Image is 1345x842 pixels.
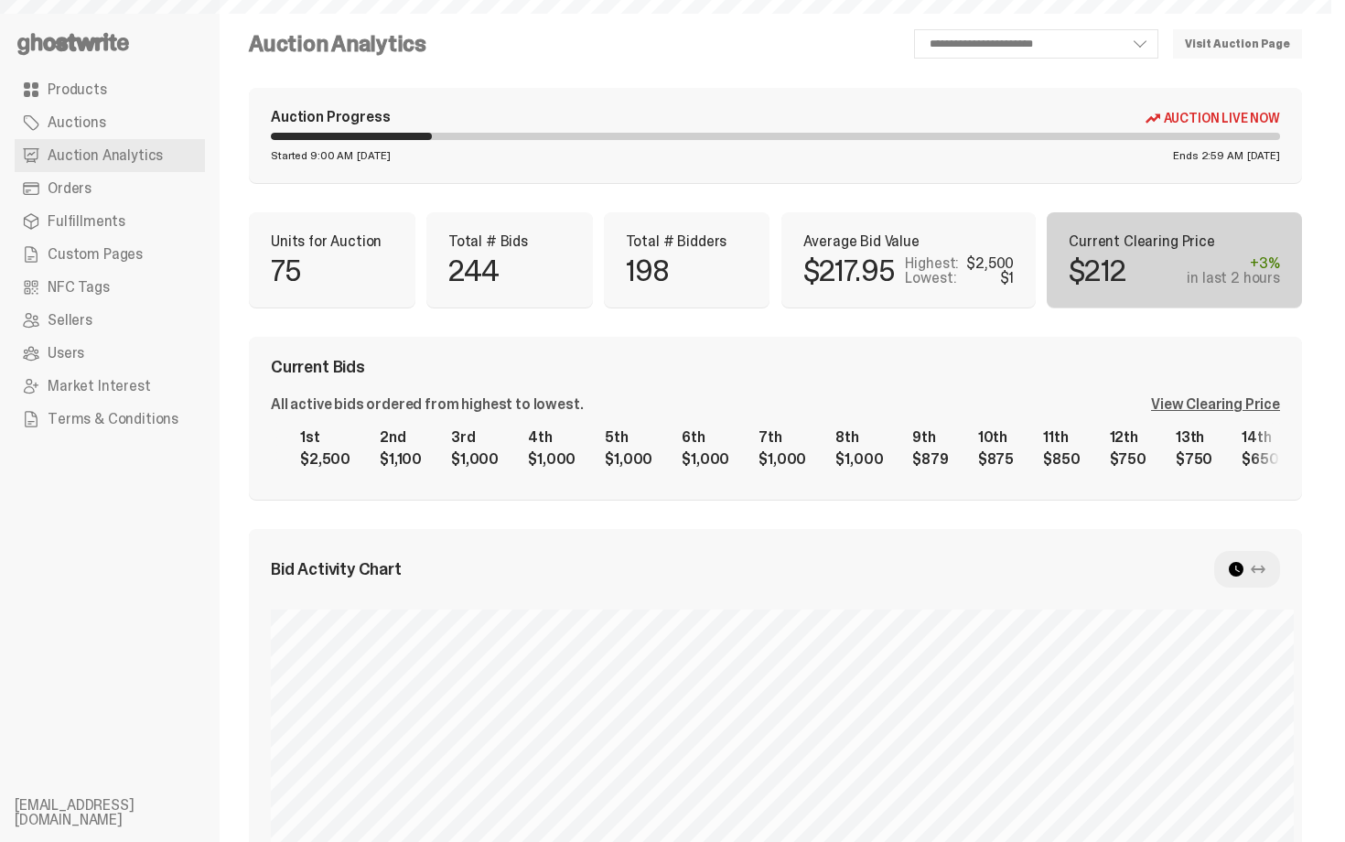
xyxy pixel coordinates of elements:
a: Market Interest [15,370,205,403]
div: $1,000 [835,452,883,467]
p: $217.95 [803,256,894,286]
a: Auctions [15,106,205,139]
span: Auction Analytics [48,148,163,163]
span: [DATE] [357,150,390,161]
span: Orders [48,181,91,196]
a: Terms & Conditions [15,403,205,436]
a: Sellers [15,304,205,337]
span: Auction Live Now [1164,111,1280,125]
div: $879 [912,452,948,467]
div: $2,500 [966,256,1014,271]
div: $1,000 [451,452,499,467]
p: Total # Bids [448,234,571,249]
div: 2nd [380,430,422,445]
li: [EMAIL_ADDRESS][DOMAIN_NAME] [15,798,234,827]
div: 5th [605,430,652,445]
div: $750 [1176,452,1212,467]
div: $1,000 [528,452,576,467]
div: $1,000 [682,452,729,467]
p: 198 [626,256,670,286]
div: 14th [1242,430,1278,445]
p: 244 [448,256,500,286]
div: $1,000 [759,452,806,467]
div: $850 [1043,452,1080,467]
p: Highest: [905,256,959,271]
span: NFC Tags [48,280,110,295]
span: Fulfillments [48,214,125,229]
span: Current Bids [271,359,365,375]
span: Started 9:00 AM [271,150,353,161]
a: Users [15,337,205,370]
div: $2,500 [300,452,350,467]
p: $212 [1069,256,1125,286]
a: Visit Auction Page [1173,29,1302,59]
span: Users [48,346,84,361]
span: Market Interest [48,379,151,394]
span: Custom Pages [48,247,143,262]
h4: Auction Analytics [249,33,426,55]
p: Current Clearing Price [1069,234,1280,249]
span: Bid Activity Chart [271,561,402,578]
p: Lowest: [905,271,956,286]
div: 12th [1110,430,1146,445]
div: 1st [300,430,350,445]
div: in last 2 hours [1187,271,1280,286]
div: $650 [1242,452,1278,467]
span: [DATE] [1247,150,1280,161]
a: NFC Tags [15,271,205,304]
div: Auction Progress [271,110,390,125]
div: 8th [835,430,883,445]
p: Units for Auction [271,234,393,249]
div: 13th [1176,430,1212,445]
a: Custom Pages [15,238,205,271]
div: 4th [528,430,576,445]
div: $750 [1110,452,1146,467]
div: 9th [912,430,948,445]
div: 7th [759,430,806,445]
div: 10th [978,430,1014,445]
div: $875 [978,452,1014,467]
div: All active bids ordered from highest to lowest. [271,397,583,412]
a: Products [15,73,205,106]
div: View Clearing Price [1151,397,1280,412]
span: Products [48,82,107,97]
div: $1,000 [605,452,652,467]
div: 6th [682,430,729,445]
a: Orders [15,172,205,205]
a: Fulfillments [15,205,205,238]
span: Terms & Conditions [48,412,178,426]
p: Total # Bidders [626,234,748,249]
div: +3% [1187,256,1280,271]
div: $1 [1000,271,1015,286]
div: $1,100 [380,452,422,467]
p: 75 [271,256,300,286]
span: Auctions [48,115,106,130]
span: Ends 2:59 AM [1173,150,1243,161]
a: Auction Analytics [15,139,205,172]
div: 11th [1043,430,1080,445]
div: 3rd [451,430,499,445]
p: Average Bid Value [803,234,1015,249]
span: Sellers [48,313,92,328]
